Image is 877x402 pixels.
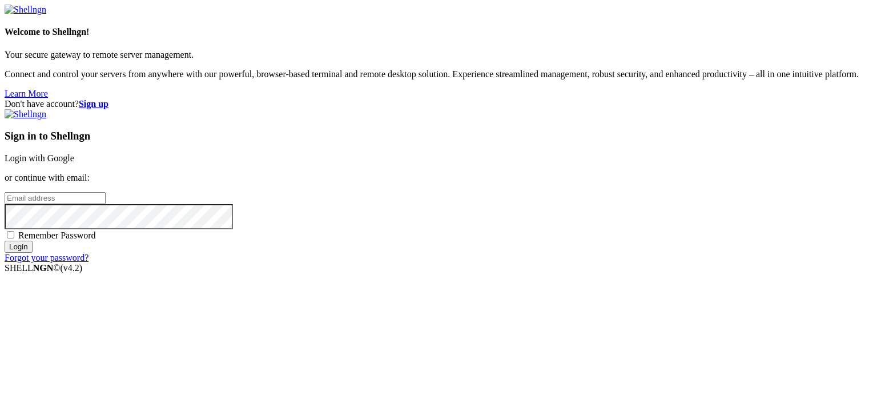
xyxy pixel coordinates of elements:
span: 4.2.0 [61,263,83,273]
h3: Sign in to Shellngn [5,130,872,142]
img: Shellngn [5,109,46,120]
p: or continue with email: [5,173,872,183]
input: Login [5,241,33,253]
p: Your secure gateway to remote server management. [5,50,872,60]
img: Shellngn [5,5,46,15]
a: Forgot your password? [5,253,88,262]
input: Email address [5,192,106,204]
div: Don't have account? [5,99,872,109]
span: SHELL © [5,263,82,273]
p: Connect and control your servers from anywhere with our powerful, browser-based terminal and remo... [5,69,872,79]
a: Login with Google [5,153,74,163]
h4: Welcome to Shellngn! [5,27,872,37]
b: NGN [33,263,54,273]
a: Sign up [79,99,108,109]
input: Remember Password [7,231,14,238]
span: Remember Password [18,230,96,240]
a: Learn More [5,89,48,98]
